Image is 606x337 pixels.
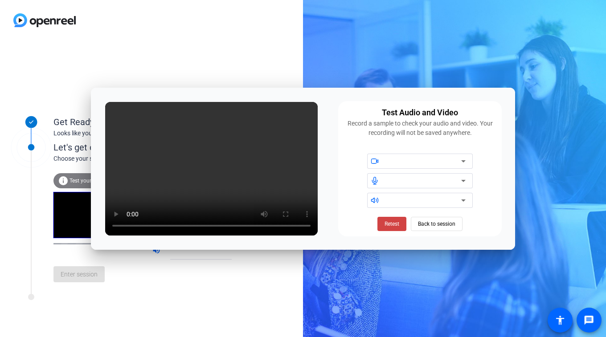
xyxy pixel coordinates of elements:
button: Retest [377,217,406,231]
span: Test your audio and video [70,178,131,184]
div: Looks like you've been invited to join [53,129,232,138]
button: Back to session [411,217,463,231]
mat-icon: message [584,315,594,325]
div: Get Ready! [53,115,232,129]
mat-icon: accessibility [555,315,565,325]
div: Test Audio and Video [382,106,458,119]
div: Let's get connected. [53,141,250,154]
span: Retest [385,220,399,228]
span: Back to session [418,215,455,232]
div: Choose your settings [53,154,250,163]
mat-icon: volume_up [152,246,163,256]
mat-icon: info [58,175,69,186]
div: Record a sample to check your audio and video. Your recording will not be saved anywhere. [344,119,496,138]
